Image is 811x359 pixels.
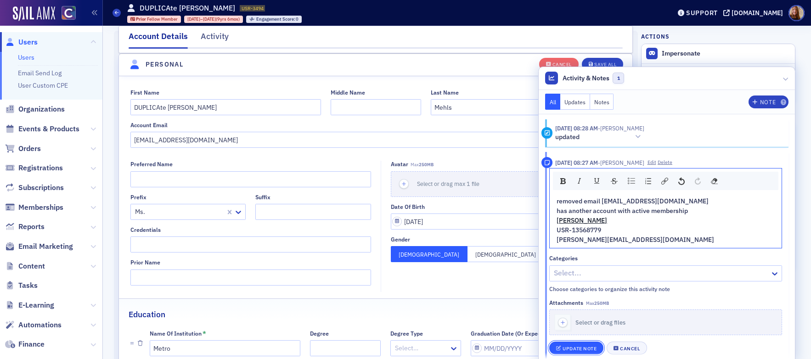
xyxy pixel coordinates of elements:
[539,57,579,70] button: Cancel
[557,226,601,234] span: USR-13568779
[130,226,161,233] div: Credentials
[129,309,165,320] h2: Education
[256,17,299,22] div: 0
[549,309,782,335] button: Select or drag files
[5,320,62,330] a: Automations
[692,174,704,187] div: Redo
[55,6,76,22] a: View Homepage
[18,69,62,77] a: Email Send Log
[130,194,146,201] div: Prefix
[557,197,709,205] span: removed email [EMAIL_ADDRESS][DOMAIN_NAME]
[417,180,479,187] span: Select or drag max 1 file
[331,89,365,96] div: Middle Name
[184,16,243,23] div: 2014-10-31 00:00:00
[310,330,329,337] div: Degree
[390,330,423,337] div: Degree Type
[623,174,656,187] div: rdw-list-control
[391,213,621,230] input: MM/DD/YYYY
[625,174,638,187] div: Unordered
[130,16,178,22] a: Prior Fellow Member
[147,16,178,22] span: Fellow Member
[5,144,41,154] a: Orders
[541,127,553,139] div: Update
[708,174,721,187] div: Remove
[130,161,173,168] div: Preferred Name
[590,174,604,187] div: Underline
[5,261,45,271] a: Content
[187,16,200,22] span: [DATE]
[555,132,644,142] button: updated
[552,62,572,67] div: Cancel
[658,159,672,166] button: Delete
[5,300,54,310] a: E-Learning
[563,346,597,351] div: Update Note
[555,124,598,132] time: 10/1/2025 08:28 AM
[18,104,65,114] span: Organizations
[129,30,188,49] div: Account Details
[788,5,805,21] span: Profile
[391,161,408,168] div: Avatar
[13,6,55,21] img: SailAMX
[641,32,670,40] h4: Actions
[549,299,583,306] div: Attachments
[255,194,270,201] div: Suffix
[150,330,202,337] div: Name of Institution
[136,16,147,22] span: Prior
[594,300,609,306] span: 250MB
[62,6,76,20] img: SailAMX
[411,162,434,168] span: Max
[549,255,578,262] div: Categories
[563,73,609,83] span: Activity & Notes
[557,196,775,245] div: rdw-editor
[18,280,38,291] span: Tasks
[18,300,54,310] span: E-Learning
[598,159,644,166] span: Sheila Duggan
[5,339,45,349] a: Finance
[608,174,621,187] div: Strikethrough
[471,330,551,337] div: Graduation Date (Or Expected)
[549,285,782,293] div: Choose categories to organize this activity note
[557,216,607,224] span: [PERSON_NAME]
[5,241,73,252] a: Email Marketing
[18,320,62,330] span: Automations
[620,346,640,351] div: Cancel
[557,174,569,187] div: Bold
[594,62,616,67] div: Save All
[5,37,38,47] a: Users
[557,236,714,244] span: [PERSON_NAME][EMAIL_ADDRESS][DOMAIN_NAME]
[18,183,64,193] span: Subscriptions
[598,124,644,132] span: Sheila Duggan
[642,174,654,187] div: Ordered
[760,100,776,105] div: Note
[613,73,624,84] span: 1
[18,53,34,62] a: Users
[590,94,614,110] button: Notes
[5,202,63,213] a: Memberships
[549,168,782,248] div: rdw-wrapper
[686,9,718,17] div: Support
[18,37,38,47] span: Users
[560,94,590,110] button: Updates
[18,163,63,173] span: Registrations
[642,63,795,83] button: Magic Login Link
[5,104,65,114] a: Organizations
[18,202,63,213] span: Memberships
[391,246,467,262] button: [DEMOGRAPHIC_DATA]
[246,16,302,23] div: Engagement Score: 0
[575,319,625,326] span: Select or drag files
[242,5,264,11] span: USR-3494
[673,174,706,187] div: rdw-history-control
[18,144,41,154] span: Orders
[467,246,544,262] button: [DEMOGRAPHIC_DATA]
[557,207,688,215] span: has another account with active membership
[18,222,45,232] span: Reports
[203,330,206,337] abbr: This field is required
[706,174,723,187] div: rdw-remove-control
[553,172,778,190] div: rdw-toolbar
[18,81,68,90] a: User Custom CPE
[187,16,240,22] div: – (9yrs 6mos)
[140,3,235,13] h1: DUPLICAte [PERSON_NAME]
[607,342,647,354] button: Cancel
[130,89,159,96] div: First Name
